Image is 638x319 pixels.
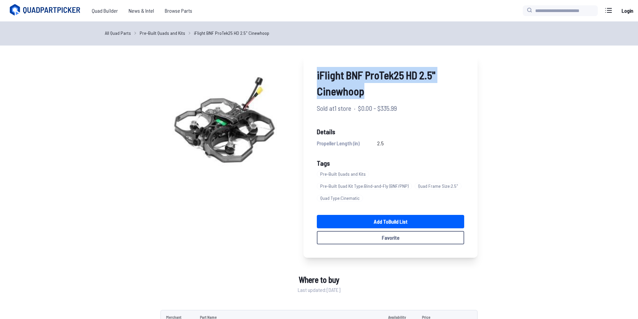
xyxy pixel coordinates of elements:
[299,274,339,286] span: Where to buy
[354,103,355,113] span: ·
[160,54,289,182] img: image
[415,183,462,189] span: Quad Frame Size : 2.5"
[298,286,340,294] span: Last updated: [DATE]
[317,195,363,202] span: Quad Type : Cinematic
[123,4,159,17] a: News & Intel
[317,215,464,228] a: Add toBuild List
[105,29,131,36] a: All Quad Parts
[317,168,372,180] a: Pre-Built Quads and Kits
[317,159,330,167] span: Tags
[317,180,415,192] a: Pre-Built Quad Kit Type:Bind-and-Fly (BNF/PNP)
[317,139,360,147] span: Propeller Length (in)
[317,103,351,113] span: Sold at 1 store
[317,192,366,204] a: Quad Type:Cinematic
[317,67,464,99] span: iFlight BNF ProTek25 HD 2.5" Cinewhoop
[159,4,198,17] a: Browse Parts
[86,4,123,17] a: Quad Builder
[317,127,464,137] span: Details
[358,103,397,113] span: $0.00 - $335.99
[377,139,384,147] span: 2.5
[317,183,412,189] span: Pre-Built Quad Kit Type : Bind-and-Fly (BNF/PNP)
[140,29,185,36] a: Pre-Built Quads and Kits
[317,231,464,244] button: Favorite
[317,171,369,177] span: Pre-Built Quads and Kits
[619,4,635,17] a: Login
[194,29,269,36] a: iFlight BNF ProTek25 HD 2.5" Cinewhoop
[415,180,464,192] a: Quad Frame Size:2.5"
